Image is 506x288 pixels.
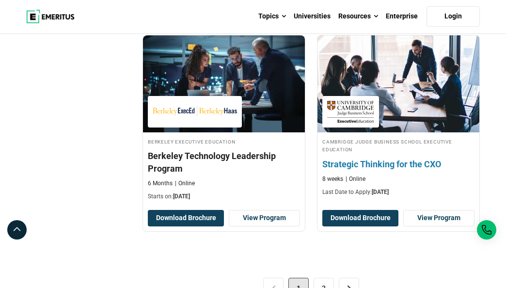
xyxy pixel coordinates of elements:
[322,137,474,154] h4: Cambridge Judge Business School Executive Education
[427,6,480,27] a: Login
[148,210,224,226] button: Download Brochure
[403,210,474,226] a: View Program
[322,175,343,183] p: 8 weeks
[148,137,300,145] h4: Berkeley Executive Education
[175,179,195,188] p: Online
[322,210,398,226] button: Download Brochure
[346,175,365,183] p: Online
[229,210,300,226] a: View Program
[148,192,300,201] p: Starts on:
[148,179,173,188] p: 6 Months
[322,158,474,170] h4: Strategic Thinking for the CXO
[148,150,300,174] h4: Berkeley Technology Leadership Program
[327,101,374,123] img: Cambridge Judge Business School Executive Education
[372,189,389,195] span: [DATE]
[173,193,190,200] span: [DATE]
[143,35,305,206] a: Technology Course by Berkeley Executive Education - October 30, 2025 Berkeley Executive Education...
[153,101,237,123] img: Berkeley Executive Education
[317,35,479,201] a: Leadership Course by Cambridge Judge Business School Executive Education - September 11, 2025 Cam...
[309,31,487,137] img: Strategic Thinking for the CXO | Online Leadership Course
[322,188,474,196] p: Last Date to Apply:
[143,35,305,132] img: Berkeley Technology Leadership Program | Online Technology Course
